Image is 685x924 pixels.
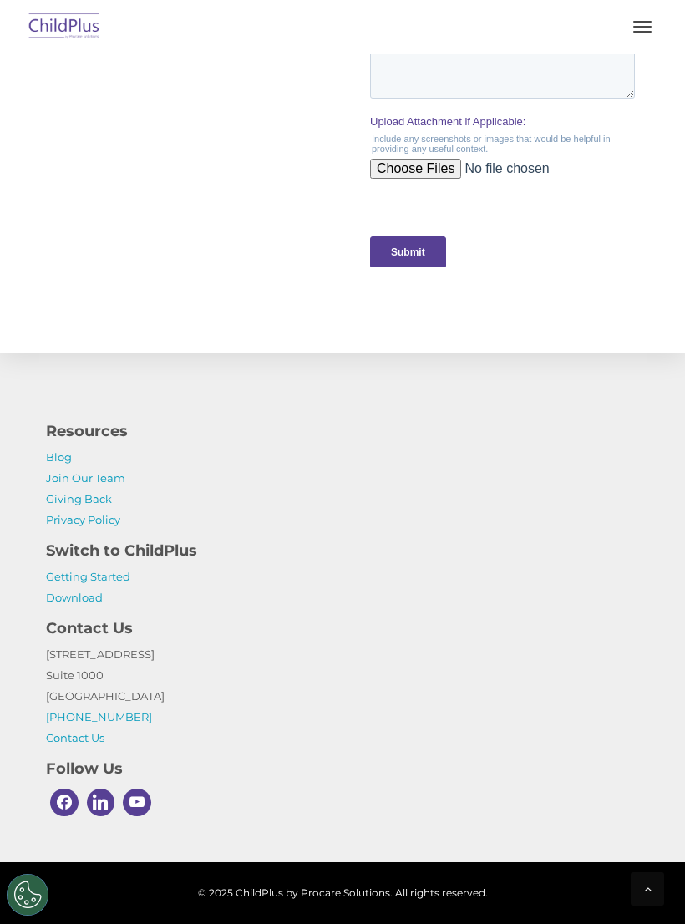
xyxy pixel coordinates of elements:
img: ChildPlus by Procare Solutions [25,8,104,47]
h4: Resources [46,419,639,443]
a: Getting Started [46,570,130,583]
a: Facebook [46,784,83,821]
span: © 2025 ChildPlus by Procare Solutions. All rights reserved. [17,882,668,903]
button: Cookies Settings [7,874,48,916]
a: Contact Us [46,731,104,744]
iframe: Chat Widget [403,744,685,924]
h4: Contact Us [46,617,639,640]
h4: Switch to ChildPlus [46,539,639,562]
a: Youtube [119,784,155,821]
a: Privacy Policy [46,513,120,526]
a: Linkedin [83,784,119,821]
a: [PHONE_NUMBER] [46,710,152,723]
a: Join Our Team [46,471,125,485]
h4: Follow Us [46,757,639,780]
p: [STREET_ADDRESS] Suite 1000 [GEOGRAPHIC_DATA] [46,644,639,749]
a: Blog [46,450,72,464]
a: Giving Back [46,492,112,505]
a: Download [46,591,103,604]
